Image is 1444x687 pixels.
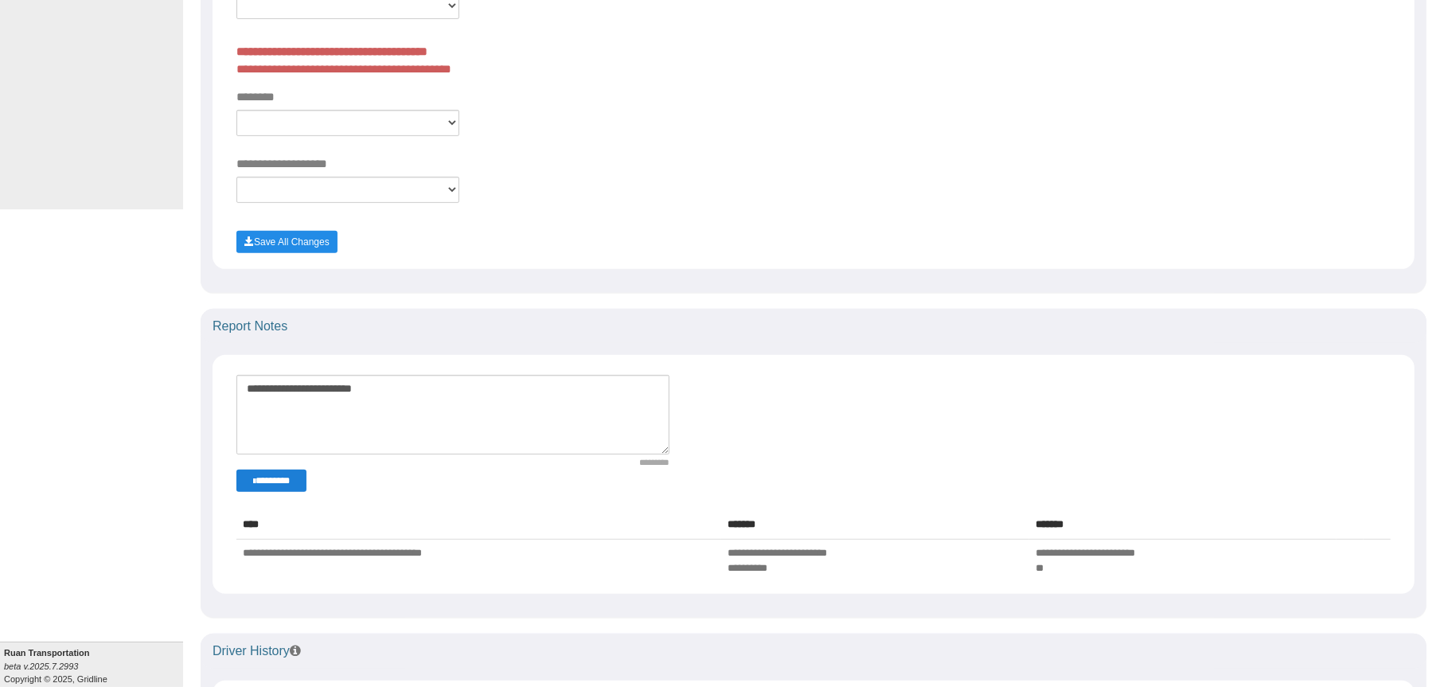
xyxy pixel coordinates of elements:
[4,662,78,671] i: beta v.2025.7.2993
[236,231,338,253] button: Save
[236,470,306,492] button: Change Filter Options
[4,646,183,685] div: Copyright © 2025, Gridline
[4,648,90,658] b: Ruan Transportation
[201,634,1426,669] div: Driver History
[201,309,1426,344] div: Report Notes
